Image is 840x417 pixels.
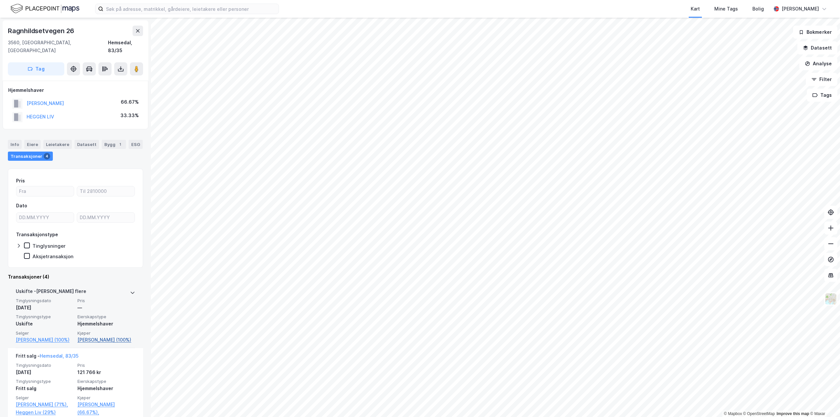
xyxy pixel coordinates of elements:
[16,379,73,384] span: Tinglysningstype
[797,41,837,54] button: Datasett
[108,39,143,54] div: Hemsedal, 83/35
[16,336,73,344] a: [PERSON_NAME] (100%)
[77,186,135,196] input: Til 2810000
[16,352,78,363] div: Fritt salg -
[120,112,139,119] div: 33.33%
[691,5,700,13] div: Kart
[16,408,73,416] a: Heggen Liv (29%)
[16,401,73,408] a: [PERSON_NAME] (71%),
[77,385,135,392] div: Hjemmelshaver
[8,86,143,94] div: Hjemmelshaver
[102,140,126,149] div: Bygg
[40,353,78,359] a: Hemsedal, 83/35
[825,293,837,305] img: Z
[16,298,73,303] span: Tinglysningsdato
[44,153,50,159] div: 4
[32,253,73,260] div: Aksjetransaksjon
[43,140,72,149] div: Leietakere
[8,140,22,149] div: Info
[782,5,819,13] div: [PERSON_NAME]
[77,336,135,344] a: [PERSON_NAME] (100%)
[16,231,58,239] div: Transaksjonstype
[714,5,738,13] div: Mine Tags
[77,330,135,336] span: Kjøper
[806,73,837,86] button: Filter
[77,314,135,320] span: Eierskapstype
[77,213,135,222] input: DD.MM.YYYY
[16,330,73,336] span: Selger
[24,140,41,149] div: Eiere
[74,140,99,149] div: Datasett
[8,152,53,161] div: Transaksjoner
[77,395,135,401] span: Kjøper
[77,368,135,376] div: 121 766 kr
[77,363,135,368] span: Pris
[16,363,73,368] span: Tinglysningsdato
[16,202,27,210] div: Dato
[16,186,74,196] input: Fra
[807,89,837,102] button: Tags
[117,141,123,148] div: 1
[8,62,64,75] button: Tag
[10,3,79,14] img: logo.f888ab2527a4732fd821a326f86c7f29.svg
[121,98,139,106] div: 66.67%
[16,395,73,401] span: Selger
[16,320,73,328] div: Uskifte
[743,411,775,416] a: OpenStreetMap
[16,287,86,298] div: Uskifte - [PERSON_NAME] flere
[77,298,135,303] span: Pris
[77,304,135,312] div: —
[752,5,764,13] div: Bolig
[16,213,74,222] input: DD.MM.YYYY
[77,320,135,328] div: Hjemmelshaver
[32,243,66,249] div: Tinglysninger
[16,177,25,185] div: Pris
[16,385,73,392] div: Fritt salg
[8,273,143,281] div: Transaksjoner (4)
[724,411,742,416] a: Mapbox
[129,140,143,149] div: ESG
[77,401,135,416] a: [PERSON_NAME] (66.67%),
[777,411,809,416] a: Improve this map
[77,379,135,384] span: Eierskapstype
[16,314,73,320] span: Tinglysningstype
[8,39,108,54] div: 3560, [GEOGRAPHIC_DATA], [GEOGRAPHIC_DATA]
[8,26,75,36] div: Ragnhildsetvegen 26
[793,26,837,39] button: Bokmerker
[16,304,73,312] div: [DATE]
[103,4,279,14] input: Søk på adresse, matrikkel, gårdeiere, leietakere eller personer
[807,386,840,417] iframe: Chat Widget
[16,368,73,376] div: [DATE]
[799,57,837,70] button: Analyse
